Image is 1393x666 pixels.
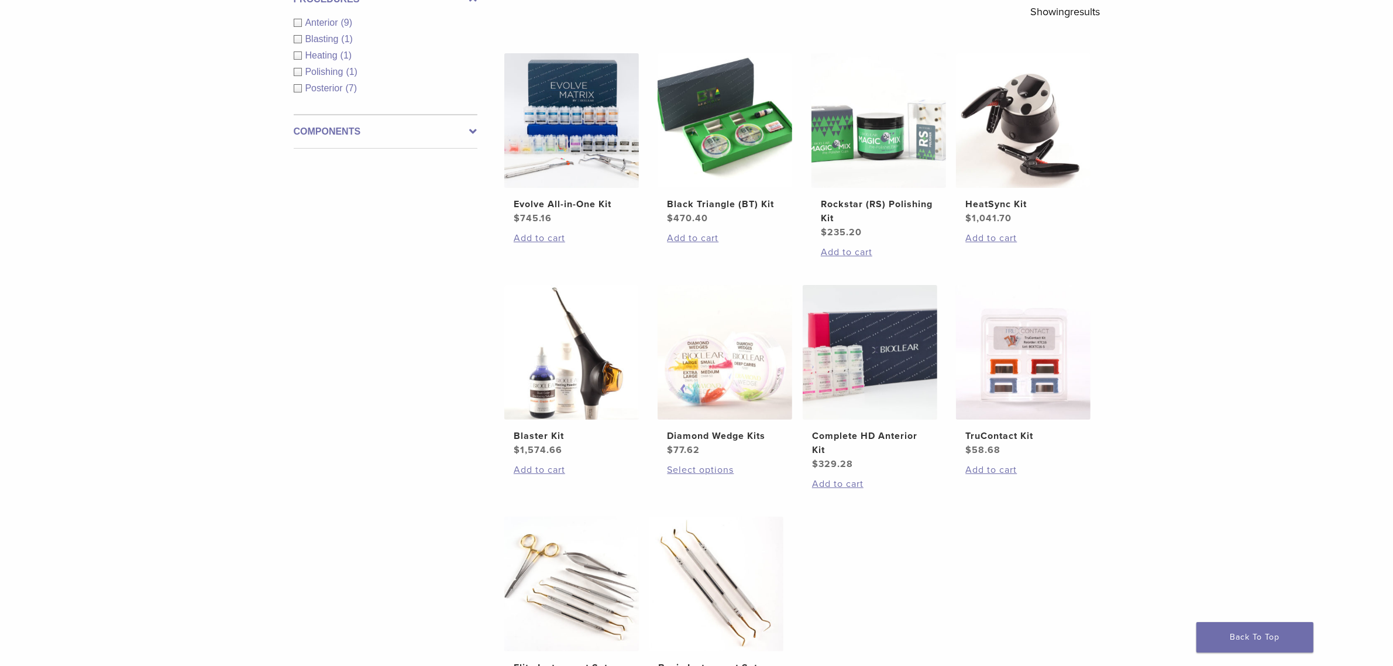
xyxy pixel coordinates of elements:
[504,285,639,420] img: Blaster Kit
[812,429,928,457] h2: Complete HD Anterior Kit
[965,212,972,224] span: $
[514,212,520,224] span: $
[305,83,346,93] span: Posterior
[667,197,783,211] h2: Black Triangle (BT) Kit
[514,444,520,456] span: $
[514,197,630,211] h2: Evolve All-in-One Kit
[965,429,1081,443] h2: TruContact Kit
[802,285,938,471] a: Complete HD Anterior KitComplete HD Anterior Kit $329.28
[305,50,340,60] span: Heating
[667,444,673,456] span: $
[514,212,552,224] bdi: 745.16
[955,285,1092,457] a: TruContact KitTruContact Kit $58.68
[294,125,477,139] label: Components
[956,285,1091,420] img: TruContact Kit
[965,463,1081,477] a: Add to cart: “TruContact Kit”
[341,18,353,28] span: (9)
[667,429,783,443] h2: Diamond Wedge Kits
[514,463,630,477] a: Add to cart: “Blaster Kit”
[657,285,793,457] a: Diamond Wedge KitsDiamond Wedge Kits $77.62
[667,444,700,456] bdi: 77.62
[667,212,673,224] span: $
[649,517,783,651] img: Basic Instrument Set
[514,231,630,245] a: Add to cart: “Evolve All-in-One Kit”
[514,444,562,456] bdi: 1,574.66
[812,458,818,470] span: $
[504,53,640,225] a: Evolve All-in-One KitEvolve All-in-One Kit $745.16
[305,67,346,77] span: Polishing
[504,517,639,651] img: Elite Instrument Set
[955,53,1092,225] a: HeatSync KitHeatSync Kit $1,041.70
[305,18,341,28] span: Anterior
[811,53,947,239] a: Rockstar (RS) Polishing KitRockstar (RS) Polishing Kit $235.20
[504,53,639,188] img: Evolve All-in-One Kit
[346,83,357,93] span: (7)
[812,458,853,470] bdi: 329.28
[812,477,928,491] a: Add to cart: “Complete HD Anterior Kit”
[965,197,1081,211] h2: HeatSync Kit
[821,245,937,259] a: Add to cart: “Rockstar (RS) Polishing Kit”
[305,34,342,44] span: Blasting
[667,212,708,224] bdi: 470.40
[965,212,1012,224] bdi: 1,041.70
[340,50,352,60] span: (1)
[965,444,1000,456] bdi: 58.68
[504,285,640,457] a: Blaster KitBlaster Kit $1,574.66
[346,67,357,77] span: (1)
[821,226,862,238] bdi: 235.20
[514,429,630,443] h2: Blaster Kit
[811,53,946,188] img: Rockstar (RS) Polishing Kit
[658,285,792,420] img: Diamond Wedge Kits
[657,53,793,225] a: Black Triangle (BT) KitBlack Triangle (BT) Kit $470.40
[821,226,827,238] span: $
[965,231,1081,245] a: Add to cart: “HeatSync Kit”
[1196,622,1313,653] a: Back To Top
[341,34,353,44] span: (1)
[667,463,783,477] a: Select options for “Diamond Wedge Kits”
[803,285,937,420] img: Complete HD Anterior Kit
[658,53,792,188] img: Black Triangle (BT) Kit
[965,444,972,456] span: $
[956,53,1091,188] img: HeatSync Kit
[667,231,783,245] a: Add to cart: “Black Triangle (BT) Kit”
[821,197,937,225] h2: Rockstar (RS) Polishing Kit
